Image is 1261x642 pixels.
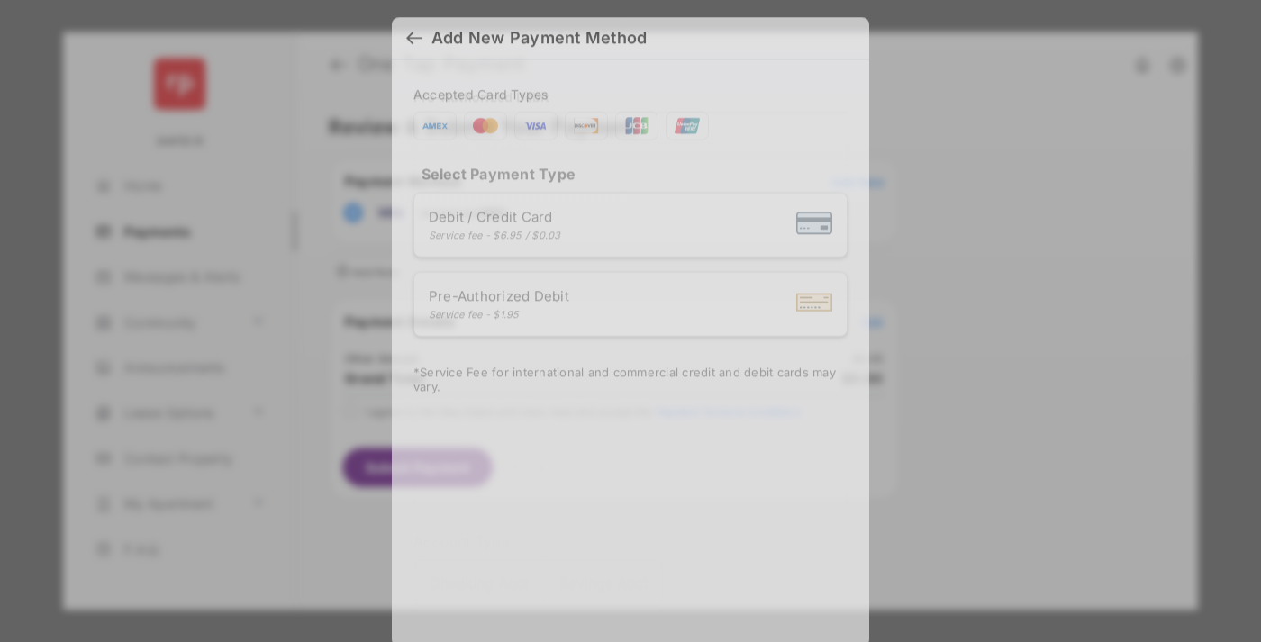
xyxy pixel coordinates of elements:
label: Account Type [413,533,848,551]
h4: Pre-Authorized Debit [413,90,549,105]
button: Savings Acct [544,559,663,608]
div: Add New Payment Method [431,29,647,49]
button: Checking Acct [414,559,544,608]
span: Accepted Card Types [413,87,556,103]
